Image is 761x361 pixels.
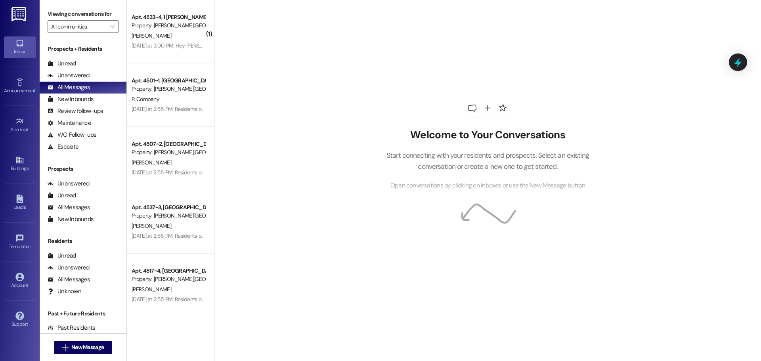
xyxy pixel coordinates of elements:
[48,287,81,296] div: Unknown
[51,20,106,33] input: All communities
[48,215,94,223] div: New Inbounds
[4,115,36,136] a: Site Visit •
[132,140,205,148] div: Apt. 4507~2, [GEOGRAPHIC_DATA][PERSON_NAME]
[48,264,90,272] div: Unanswered
[132,42,587,49] div: [DATE] at 3:00 PM: Hey [PERSON_NAME] this [PERSON_NAME] was just wondering what is the process in...
[132,159,171,166] span: [PERSON_NAME]
[40,309,126,318] div: Past + Future Residents
[132,96,159,103] span: P. Company
[132,85,205,93] div: Property: [PERSON_NAME][GEOGRAPHIC_DATA] Apartments
[40,165,126,173] div: Prospects
[48,131,96,139] div: WO Follow-ups
[4,153,36,175] a: Buildings
[132,286,171,293] span: [PERSON_NAME]
[48,107,103,115] div: Review follow-ups
[110,23,114,30] i: 
[4,309,36,330] a: Support
[29,126,30,131] span: •
[132,212,205,220] div: Property: [PERSON_NAME][GEOGRAPHIC_DATA] Apartments
[4,270,36,292] a: Account
[4,36,36,58] a: Inbox
[40,45,126,53] div: Prospects + Residents
[48,8,119,20] label: Viewing conversations for
[48,95,94,103] div: New Inbounds
[40,237,126,245] div: Residents
[35,87,36,92] span: •
[31,243,32,248] span: •
[48,252,76,260] div: Unread
[48,143,78,151] div: Escalate
[48,83,90,92] div: All Messages
[48,275,90,284] div: All Messages
[132,76,205,85] div: Apt. 4501~1, [GEOGRAPHIC_DATA][PERSON_NAME]
[54,341,113,354] button: New Message
[48,324,96,332] div: Past Residents
[374,150,601,172] p: Start connecting with your residents and prospects. Select an existing conversation or create a n...
[4,192,36,214] a: Leads
[48,180,90,188] div: Unanswered
[132,267,205,275] div: Apt. 4517~4, [GEOGRAPHIC_DATA][PERSON_NAME]
[390,181,585,191] span: Open conversations by clicking on inboxes or use the New Message button
[132,32,171,39] span: [PERSON_NAME]
[132,222,171,229] span: [PERSON_NAME]
[4,231,36,253] a: Templates •
[62,344,68,351] i: 
[132,148,205,157] div: Property: [PERSON_NAME][GEOGRAPHIC_DATA] Apartments
[71,343,104,351] span: New Message
[48,119,91,127] div: Maintenance
[11,7,28,21] img: ResiDesk Logo
[132,203,205,212] div: Apt. 4537~3, [GEOGRAPHIC_DATA][PERSON_NAME]
[132,275,205,283] div: Property: [PERSON_NAME][GEOGRAPHIC_DATA] Apartments
[132,13,205,21] div: Apt. 4533~4, 1 [PERSON_NAME][GEOGRAPHIC_DATA]
[48,191,76,200] div: Unread
[374,129,601,141] h2: Welcome to Your Conversations
[48,71,90,80] div: Unanswered
[48,59,76,68] div: Unread
[48,203,90,212] div: All Messages
[132,21,205,30] div: Property: [PERSON_NAME][GEOGRAPHIC_DATA] Apartments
